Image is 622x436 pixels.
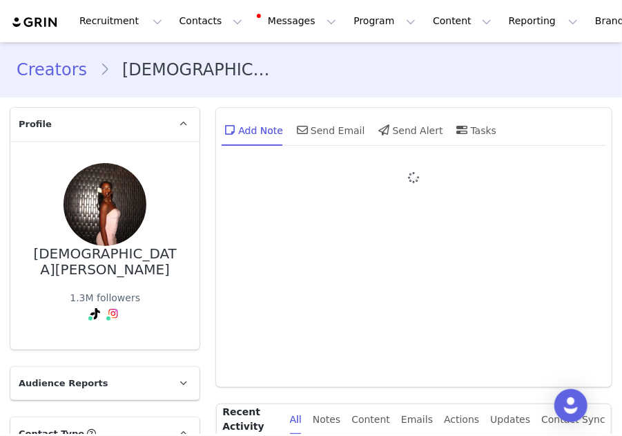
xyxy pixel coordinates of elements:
span: Audience Reports [19,377,108,390]
button: Content [425,6,500,37]
button: Contacts [171,6,251,37]
div: Add Note [222,113,283,146]
div: Updates [490,404,530,435]
div: Actions [444,404,479,435]
div: Notes [313,404,340,435]
div: Content [351,404,390,435]
div: Send Email [294,113,365,146]
button: Recruitment [71,6,171,37]
img: grin logo [11,16,59,29]
p: Recent Activity [222,404,278,435]
div: Tasks [454,113,497,146]
button: Reporting [500,6,586,37]
span: Profile [19,117,52,131]
div: [DEMOGRAPHIC_DATA][PERSON_NAME] [32,246,177,277]
div: 1.3M followers [70,291,140,305]
img: 45a2cb98-5cf9-4ffd-bdda-418e234a8895.jpg [64,163,146,246]
div: Contact Sync [541,404,605,435]
button: Program [345,6,424,37]
div: All [290,404,302,435]
img: instagram.svg [108,308,119,319]
a: Creators [17,57,99,82]
div: Open Intercom Messenger [554,389,587,422]
div: Emails [401,404,433,435]
button: Messages [251,6,344,37]
div: Send Alert [376,113,443,146]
